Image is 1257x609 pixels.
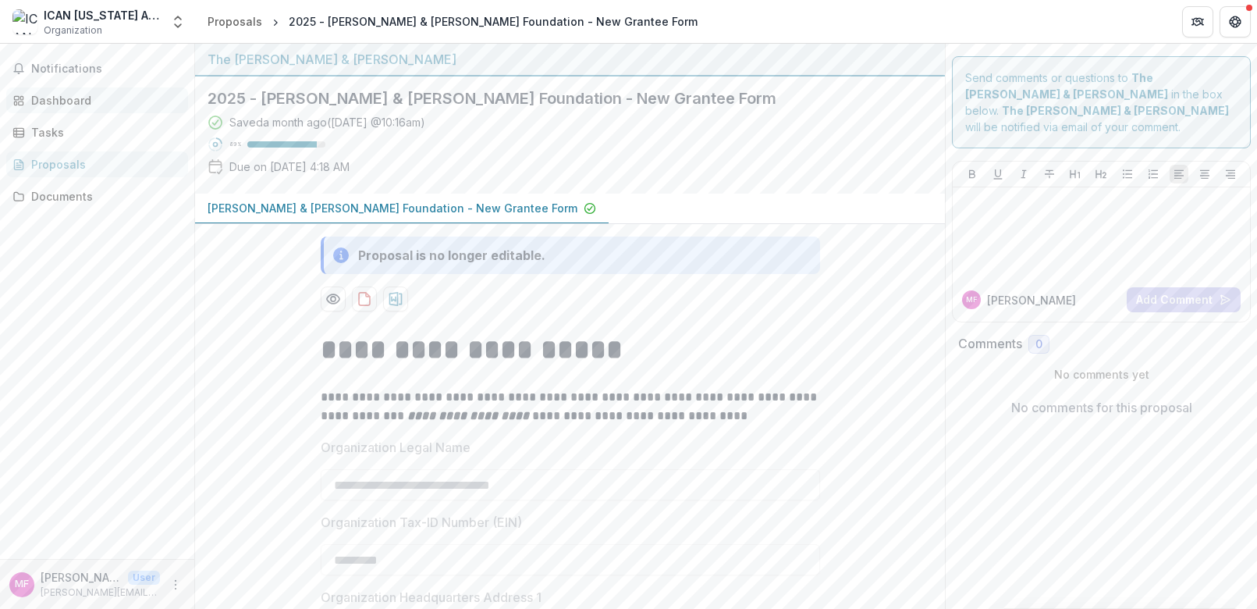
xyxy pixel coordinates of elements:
[44,23,102,37] span: Organization
[15,579,29,589] div: Mary Fitzsimmons
[6,119,188,145] a: Tasks
[1035,338,1042,351] span: 0
[31,62,182,76] span: Notifications
[1221,165,1240,183] button: Align Right
[289,13,698,30] div: 2025 - [PERSON_NAME] & [PERSON_NAME] Foundation - New Grantee Form
[1127,287,1241,312] button: Add Comment
[229,139,241,150] p: 89 %
[958,366,1245,383] p: No comments yet
[1195,165,1214,183] button: Align Center
[1170,165,1188,183] button: Align Left
[358,246,545,265] div: Proposal is no longer editable.
[989,165,1007,183] button: Underline
[1118,165,1137,183] button: Bullet List
[321,513,522,532] p: Organization Tax-ID Number (EIN)
[383,287,408,312] button: download-proposal
[1220,6,1251,37] button: Get Help
[963,165,982,183] button: Bold
[1014,165,1033,183] button: Italicize
[1182,6,1213,37] button: Partners
[229,158,350,175] p: Due on [DATE] 4:18 AM
[1002,104,1229,117] strong: The [PERSON_NAME] & [PERSON_NAME]
[201,10,268,33] a: Proposals
[31,156,176,173] div: Proposals
[1092,165,1110,183] button: Heading 2
[966,296,978,304] div: Mary Fitzsimmons
[128,571,160,585] p: User
[6,183,188,209] a: Documents
[12,9,37,34] img: ICAN California Abilities Network
[31,188,176,205] div: Documents
[952,56,1251,148] div: Send comments or questions to in the box below. will be notified via email of your comment.
[167,6,189,37] button: Open entity switcher
[6,87,188,113] a: Dashboard
[208,50,932,69] div: The [PERSON_NAME] & [PERSON_NAME]
[229,114,425,130] div: Saved a month ago ( [DATE] @ 10:16am )
[166,575,185,594] button: More
[41,586,160,600] p: [PERSON_NAME][EMAIL_ADDRESS][PERSON_NAME][DOMAIN_NAME]
[208,13,262,30] div: Proposals
[208,89,907,108] h2: 2025 - [PERSON_NAME] & [PERSON_NAME] Foundation - New Grantee Form
[201,10,704,33] nav: breadcrumb
[321,287,346,312] button: Preview f86b1a83-be77-4c57-af75-9c9cdd57200b-0.pdf
[987,292,1076,308] p: [PERSON_NAME]
[31,92,176,109] div: Dashboard
[1066,165,1085,183] button: Heading 1
[321,588,542,607] p: Organization Headquarters Address 1
[1011,398,1192,417] p: No comments for this proposal
[44,7,161,23] div: ICAN [US_STATE] Abilities Network
[31,124,176,141] div: Tasks
[41,569,122,586] p: [PERSON_NAME]
[208,200,577,216] p: [PERSON_NAME] & [PERSON_NAME] Foundation - New Grantee Form
[958,337,1022,351] h2: Comments
[321,438,470,457] p: Organization Legal Name
[6,151,188,177] a: Proposals
[1040,165,1059,183] button: Strike
[352,287,377,312] button: download-proposal
[6,56,188,81] button: Notifications
[1144,165,1163,183] button: Ordered List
